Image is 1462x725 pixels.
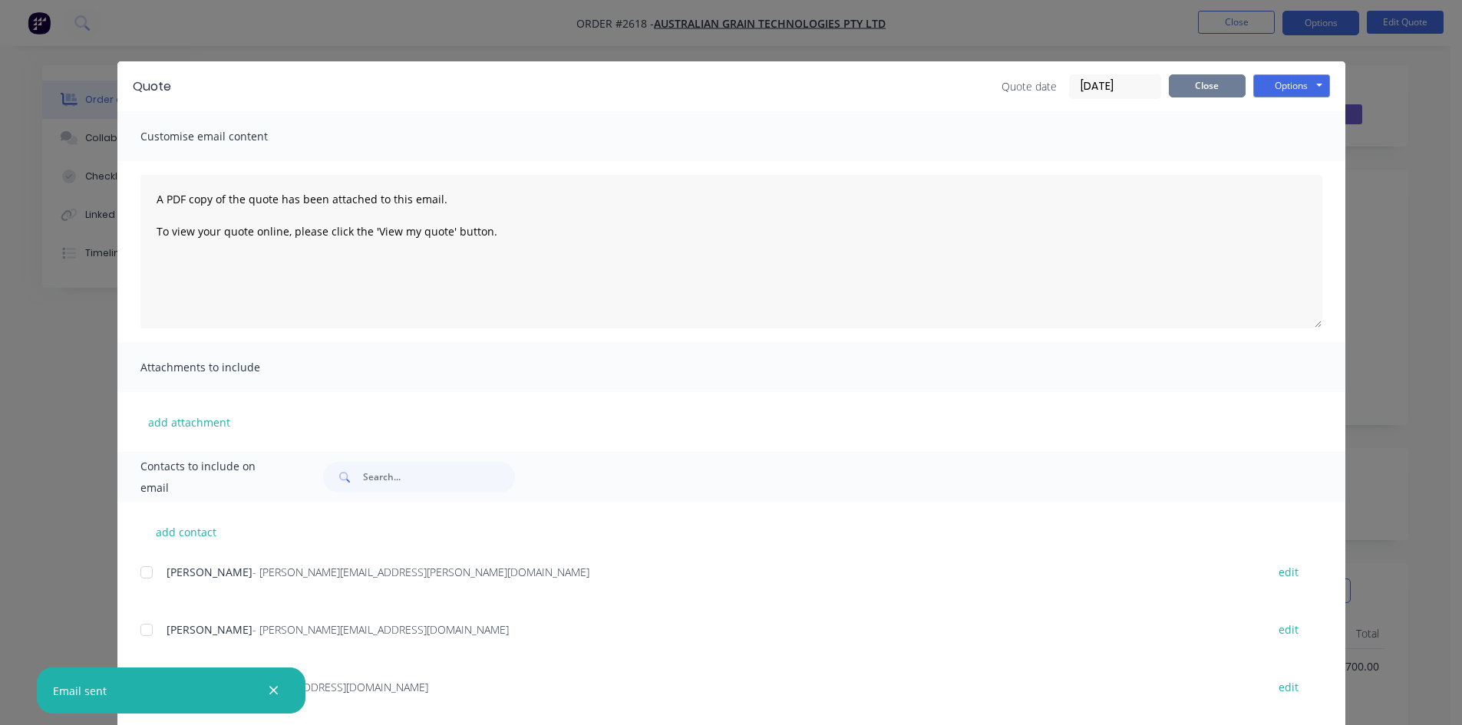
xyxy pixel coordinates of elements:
span: Quote date [1002,78,1057,94]
span: - [PERSON_NAME][EMAIL_ADDRESS][DOMAIN_NAME] [252,622,509,637]
button: Options [1253,74,1330,97]
textarea: A PDF copy of the quote has been attached to this email. To view your quote online, please click ... [140,175,1322,328]
span: - [EMAIL_ADDRESS][DOMAIN_NAME] [252,680,428,694]
button: add attachment [140,410,238,433]
div: Quote [133,77,171,96]
input: Search... [363,462,515,493]
button: edit [1269,562,1308,582]
span: - [PERSON_NAME][EMAIL_ADDRESS][PERSON_NAME][DOMAIN_NAME] [252,565,589,579]
span: Customise email content [140,126,309,147]
span: Contacts to include on email [140,456,285,499]
span: Attachments to include [140,357,309,378]
button: edit [1269,677,1308,697]
span: [PERSON_NAME] [167,622,252,637]
button: Close [1169,74,1246,97]
span: [PERSON_NAME] [167,565,252,579]
button: edit [1269,619,1308,640]
div: Email sent [53,683,107,699]
button: add contact [140,520,233,543]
